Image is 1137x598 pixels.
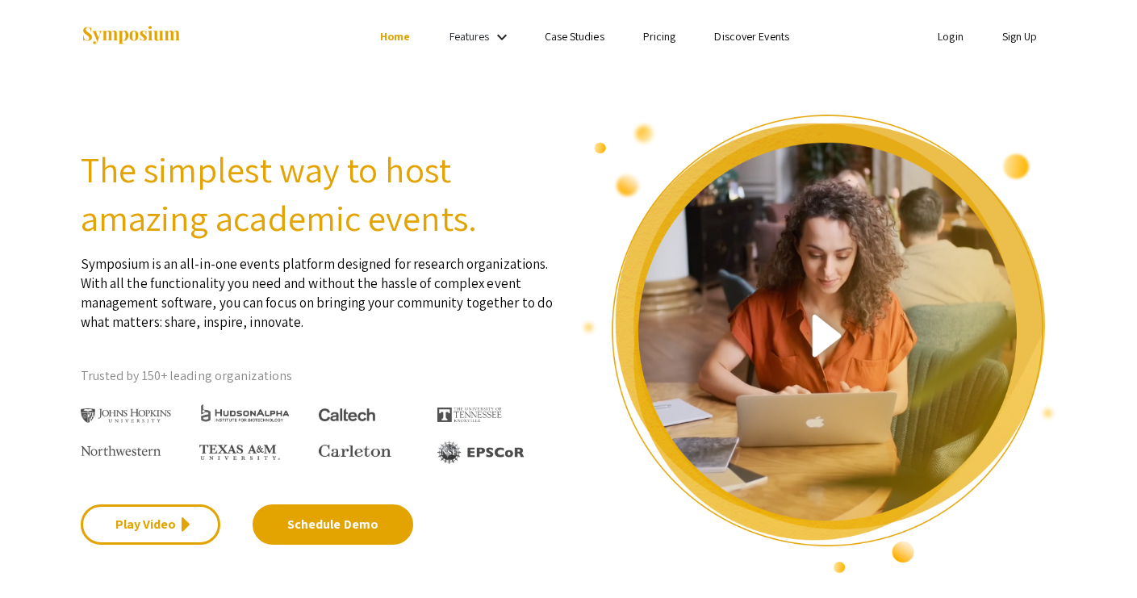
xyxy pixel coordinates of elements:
[199,445,280,461] img: Texas A&M University
[492,27,512,47] mat-icon: Expand Features list
[437,441,526,464] img: EPSCOR
[81,242,557,332] p: Symposium is an all-in-one events platform designed for research organizations. With all the func...
[581,113,1057,575] img: video overview of Symposium
[253,504,413,545] a: Schedule Demo
[437,408,502,422] img: The University of Tennessee
[714,29,789,44] a: Discover Events
[545,29,604,44] a: Case Studies
[319,408,375,422] img: Caltech
[380,29,410,44] a: Home
[938,29,964,44] a: Login
[199,404,291,422] img: HudsonAlpha
[81,504,220,545] a: Play Video
[81,25,182,47] img: Symposium by ForagerOne
[449,29,490,44] a: Features
[81,145,557,242] h2: The simplest way to host amazing academic events.
[81,445,161,455] img: Northwestern
[319,445,391,458] img: Carleton
[1002,29,1038,44] a: Sign Up
[81,364,557,388] p: Trusted by 150+ leading organizations
[643,29,676,44] a: Pricing
[81,408,172,424] img: Johns Hopkins University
